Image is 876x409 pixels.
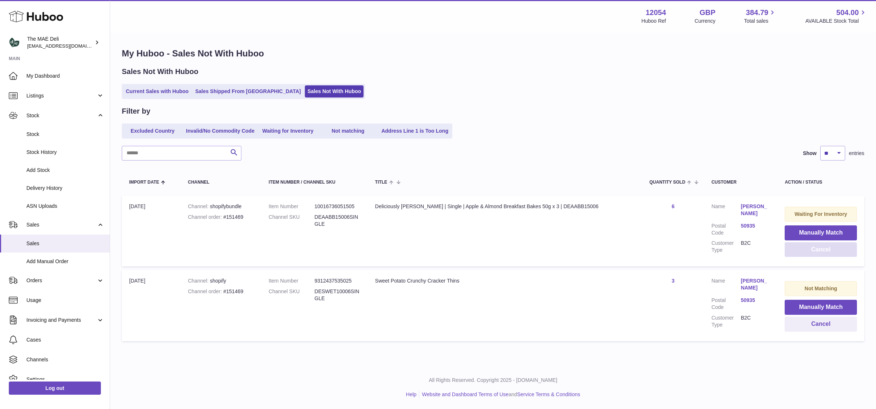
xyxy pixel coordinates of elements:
[188,214,223,220] strong: Channel order
[836,8,859,18] span: 504.00
[122,196,180,266] td: [DATE]
[517,391,580,397] a: Service Terms & Conditions
[741,240,770,254] dd: B2C
[26,185,104,192] span: Delivery History
[188,288,254,295] div: #151469
[375,203,635,210] div: Deliciously [PERSON_NAME] | Single | Apple & Almond Breakfast Bakes 50g x 3 | DEAABB15006
[9,382,101,395] a: Log out
[711,180,770,185] div: Customer
[183,125,257,137] a: Invalid/No Commodity Code
[314,214,360,228] dd: DEAABB15006SINGLE
[188,288,223,294] strong: Channel order
[26,336,104,343] span: Cases
[805,18,867,25] span: AVAILABLE Stock Total
[26,297,104,304] span: Usage
[646,8,666,18] strong: 12054
[122,48,864,59] h1: My Huboo - Sales Not With Huboo
[785,180,857,185] div: Action / Status
[741,203,770,217] a: [PERSON_NAME]
[26,73,104,80] span: My Dashboard
[695,18,716,25] div: Currency
[26,131,104,138] span: Stock
[785,317,857,332] button: Cancel
[711,277,741,293] dt: Name
[314,203,360,210] dd: 10016736051505
[741,222,770,229] a: 50935
[642,18,666,25] div: Huboo Ref
[305,85,364,97] a: Sales Not With Huboo
[741,297,770,304] a: 50935
[314,277,360,284] dd: 9312437535025
[26,203,104,210] span: ASN Uploads
[269,214,314,228] dt: Channel SKU
[26,112,96,119] span: Stock
[649,180,685,185] span: Quantity Sold
[849,150,864,157] span: entries
[122,67,198,77] h2: Sales Not With Huboo
[804,285,837,291] strong: Not Matching
[319,125,377,137] a: Not matching
[419,391,580,398] li: and
[188,278,210,284] strong: Channel
[805,8,867,25] a: 504.00 AVAILABLE Stock Total
[269,203,314,210] dt: Item Number
[27,36,93,49] div: The MAE Deli
[375,277,635,284] div: Sweet Potato Crunchy Cracker Thins
[672,278,675,284] a: 3
[26,92,96,99] span: Listings
[188,277,254,284] div: shopify
[116,377,870,384] p: All Rights Reserved. Copyright 2025 - [DOMAIN_NAME]
[711,240,741,254] dt: Customer Type
[26,317,96,324] span: Invoicing and Payments
[744,8,777,25] a: 384.79 Total sales
[26,376,104,383] span: Settings
[711,222,741,236] dt: Postal Code
[314,288,360,302] dd: DESWET10006SINGLE
[26,240,104,247] span: Sales
[711,297,741,311] dt: Postal Code
[26,221,96,228] span: Sales
[422,391,508,397] a: Website and Dashboard Terms of Use
[785,300,857,315] button: Manually Match
[700,8,715,18] strong: GBP
[259,125,317,137] a: Waiting for Inventory
[26,167,104,174] span: Add Stock
[744,18,777,25] span: Total sales
[375,180,387,185] span: Title
[269,288,314,302] dt: Channel SKU
[795,211,847,217] strong: Waiting For Inventory
[741,314,770,328] dd: B2C
[129,180,159,185] span: Import date
[26,258,104,265] span: Add Manual Order
[711,203,741,219] dt: Name
[122,106,150,116] h2: Filter by
[122,270,180,341] td: [DATE]
[406,391,417,397] a: Help
[269,180,360,185] div: Item Number / Channel SKU
[269,277,314,284] dt: Item Number
[27,43,108,49] span: [EMAIL_ADDRESS][DOMAIN_NAME]
[188,180,254,185] div: Channel
[123,85,191,97] a: Current Sales with Huboo
[785,225,857,240] button: Manually Match
[188,203,210,209] strong: Channel
[193,85,303,97] a: Sales Shipped From [GEOGRAPHIC_DATA]
[26,149,104,156] span: Stock History
[803,150,817,157] label: Show
[785,242,857,257] button: Cancel
[741,277,770,291] a: [PERSON_NAME]
[711,314,741,328] dt: Customer Type
[379,125,451,137] a: Address Line 1 is Too Long
[9,37,20,48] img: logistics@deliciouslyella.com
[123,125,182,137] a: Excluded Country
[188,203,254,210] div: shopifybundle
[672,203,675,209] a: 6
[26,277,96,284] span: Orders
[188,214,254,221] div: #151469
[746,8,768,18] span: 384.79
[26,356,104,363] span: Channels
